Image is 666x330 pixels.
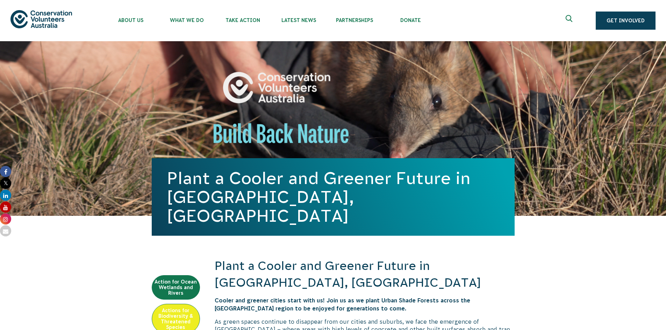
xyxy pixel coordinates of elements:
[271,17,327,23] span: Latest News
[10,10,72,28] img: logo.svg
[215,17,271,23] span: Take Action
[215,297,470,311] strong: Cooler and greener cities start with us! Join us as we plant Urban Shade Forests across the [GEOG...
[561,12,578,29] button: Expand search box Close search box
[596,12,656,30] a: Get Involved
[167,169,499,225] h1: Plant a Cooler and Greener Future in [GEOGRAPHIC_DATA], [GEOGRAPHIC_DATA]
[103,17,159,23] span: About Us
[159,17,215,23] span: What We Do
[566,15,574,26] span: Expand search box
[382,17,438,23] span: Donate
[215,258,515,291] h2: Plant a Cooler and Greener Future in [GEOGRAPHIC_DATA], [GEOGRAPHIC_DATA]
[152,275,200,300] a: Action for Ocean Wetlands and Rivers
[327,17,382,23] span: Partnerships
